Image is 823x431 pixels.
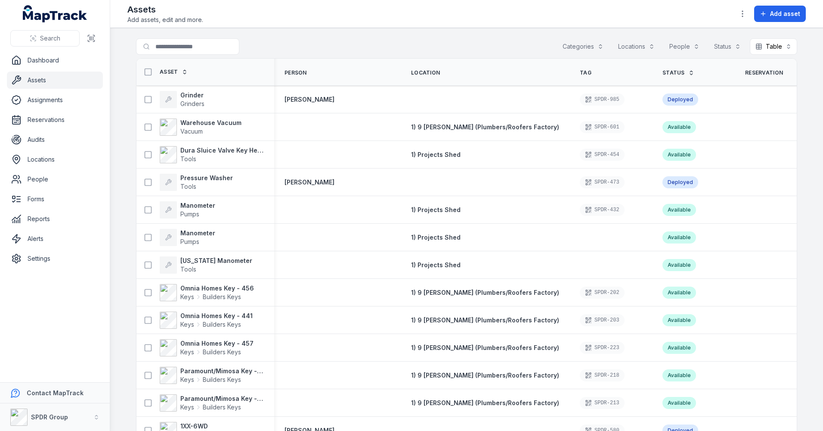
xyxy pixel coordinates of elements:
span: Location [411,69,440,76]
span: 1) 9 [PERSON_NAME] (Plumbers/Roofers Factory) [411,123,559,131]
button: Categories [557,38,609,55]
div: Available [662,314,696,326]
div: SPDR-601 [580,121,625,133]
span: Builders Keys [203,348,241,356]
span: Status [662,69,685,76]
div: SPDR-223 [580,342,625,354]
a: Dura Sluice Valve Key Heavy Duty 50mm-600mmTools [160,146,264,163]
span: Add assets, edit and more. [127,16,203,24]
button: People [664,38,705,55]
div: Available [662,259,696,271]
strong: Paramount/Mimosa Key - 1855 [180,394,264,403]
span: 1) 9 [PERSON_NAME] (Plumbers/Roofers Factory) [411,316,559,324]
a: Omnia Homes Key - 441KeysBuilders Keys [160,312,253,329]
span: 1) 9 [PERSON_NAME] (Plumbers/Roofers Factory) [411,372,559,379]
span: 1) 9 [PERSON_NAME] (Plumbers/Roofers Factory) [411,344,559,351]
strong: Omnia Homes Key - 441 [180,312,253,320]
a: 1) 9 [PERSON_NAME] (Plumbers/Roofers Factory) [411,288,559,297]
button: Table [750,38,797,55]
strong: 1XX-6WD [180,422,226,431]
div: SPDR-985 [580,94,625,106]
a: Locations [7,151,103,168]
span: Pumps [180,210,199,218]
a: 1) 9 [PERSON_NAME] (Plumbers/Roofers Factory) [411,316,559,325]
div: Deployed [662,94,698,106]
button: Status [709,38,746,55]
div: SPDR-218 [580,369,625,381]
strong: Grinder [180,91,204,100]
span: Builders Keys [203,403,241,412]
span: Keys [180,403,194,412]
button: Locations [613,38,660,55]
span: Builders Keys [203,293,241,301]
a: Assignments [7,91,103,109]
span: Tag [580,69,591,76]
div: Available [662,397,696,409]
span: 1) Projects Shed [411,234,461,241]
span: Asset [160,69,178,75]
div: SPDR-213 [580,397,625,409]
a: [PERSON_NAME] [285,178,334,187]
span: Keys [180,348,194,356]
div: SPDR-203 [580,314,625,326]
div: SPDR-473 [580,176,625,188]
a: MapTrack [23,5,87,22]
div: SPDR-202 [580,287,625,299]
span: Person [285,69,307,76]
strong: [US_STATE] Manometer [180,256,252,265]
a: Omnia Homes Key - 457KeysBuilders Keys [160,339,254,356]
span: Builders Keys [203,320,241,329]
a: [US_STATE] ManometerTools [160,256,252,274]
a: ManometerPumps [160,201,215,219]
div: Available [662,231,696,244]
span: 1) Projects Shed [411,206,461,213]
button: Search [10,30,80,47]
a: Audits [7,131,103,148]
strong: Omnia Homes Key - 457 [180,339,254,348]
span: Tools [180,183,196,190]
a: 1) Projects Shed [411,150,461,159]
a: 1) 9 [PERSON_NAME] (Plumbers/Roofers Factory) [411,371,559,380]
span: 1) Projects Shed [411,261,461,269]
a: Forms [7,191,103,208]
span: Vacuum [180,128,203,135]
a: ManometerPumps [160,229,215,246]
span: Grinders [180,100,204,107]
a: Asset [160,69,188,75]
div: Available [662,342,696,354]
strong: Pressure Washer [180,174,233,182]
div: Available [662,149,696,161]
a: Omnia Homes Key - 456KeysBuilders Keys [160,284,254,301]
div: Available [662,121,696,133]
div: SPDR-454 [580,149,625,161]
span: 1) 9 [PERSON_NAME] (Plumbers/Roofers Factory) [411,289,559,296]
a: Paramount/Mimosa Key - 1856KeysBuilders Keys [160,367,264,384]
div: Available [662,369,696,381]
a: 1) 9 [PERSON_NAME] (Plumbers/Roofers Factory) [411,344,559,352]
span: Reservation [745,69,783,76]
span: 1) Projects Shed [411,151,461,158]
span: Keys [180,375,194,384]
div: Available [662,287,696,299]
a: GrinderGrinders [160,91,204,108]
a: Reservations [7,111,103,128]
a: Warehouse VacuumVacuum [160,119,241,136]
a: 1) Projects Shed [411,206,461,214]
span: Builders Keys [203,375,241,384]
a: Reports [7,210,103,228]
button: Add asset [754,6,806,22]
a: Pressure WasherTools [160,174,233,191]
a: 1) 9 [PERSON_NAME] (Plumbers/Roofers Factory) [411,399,559,407]
a: Paramount/Mimosa Key - 1855KeysBuilders Keys [160,394,264,412]
span: Keys [180,293,194,301]
a: Dashboard [7,52,103,69]
a: Settings [7,250,103,267]
span: Keys [180,320,194,329]
span: Tools [180,265,196,273]
span: Pumps [180,238,199,245]
span: 1) 9 [PERSON_NAME] (Plumbers/Roofers Factory) [411,399,559,406]
h2: Assets [127,3,203,16]
a: [PERSON_NAME] [285,95,334,104]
